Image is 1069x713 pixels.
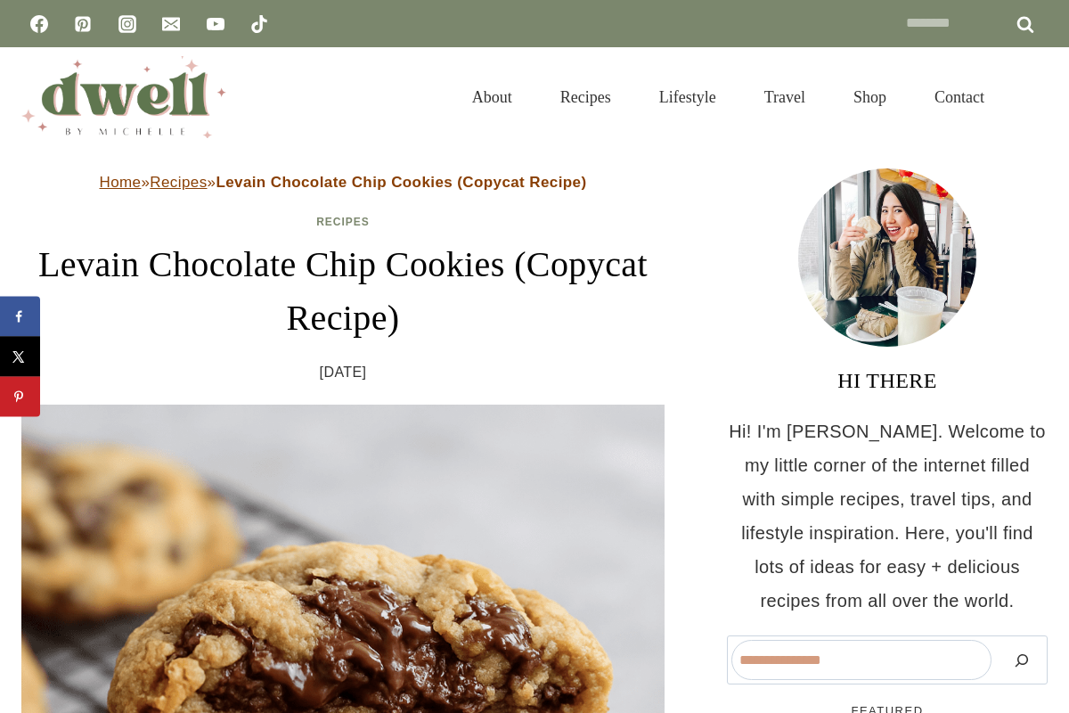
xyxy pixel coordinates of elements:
[21,6,57,42] a: Facebook
[316,216,370,228] a: Recipes
[100,174,587,191] span: » »
[21,56,226,138] img: DWELL by michelle
[910,66,1008,128] a: Contact
[100,174,142,191] a: Home
[829,66,910,128] a: Shop
[110,6,145,42] a: Instagram
[635,66,740,128] a: Lifestyle
[21,238,665,345] h1: Levain Chocolate Chip Cookies (Copycat Recipe)
[740,66,829,128] a: Travel
[241,6,277,42] a: TikTok
[727,365,1048,397] h3: HI THERE
[150,174,207,191] a: Recipes
[727,414,1048,618] p: Hi! I'm [PERSON_NAME]. Welcome to my little corner of the internet filled with simple recipes, tr...
[320,359,367,386] time: [DATE]
[1017,82,1048,112] button: View Search Form
[448,66,1008,128] nav: Primary Navigation
[65,6,101,42] a: Pinterest
[1000,640,1043,680] button: Search
[216,174,586,191] strong: Levain Chocolate Chip Cookies (Copycat Recipe)
[198,6,233,42] a: YouTube
[153,6,189,42] a: Email
[536,66,635,128] a: Recipes
[448,66,536,128] a: About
